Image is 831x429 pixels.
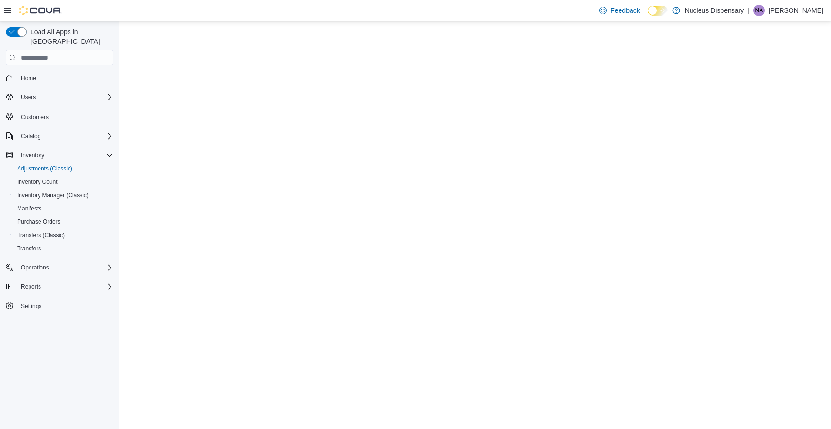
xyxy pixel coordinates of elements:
[21,74,36,82] span: Home
[13,176,113,188] span: Inventory Count
[27,27,113,46] span: Load All Apps in [GEOGRAPHIC_DATA]
[17,72,40,84] a: Home
[17,178,58,186] span: Inventory Count
[17,72,113,84] span: Home
[21,93,36,101] span: Users
[10,189,117,202] button: Inventory Manager (Classic)
[19,6,62,15] img: Cova
[769,5,823,16] p: [PERSON_NAME]
[21,264,49,271] span: Operations
[13,190,113,201] span: Inventory Manager (Classic)
[17,245,41,252] span: Transfers
[17,165,72,172] span: Adjustments (Classic)
[13,203,45,214] a: Manifests
[17,130,44,142] button: Catalog
[17,150,48,161] button: Inventory
[21,113,49,121] span: Customers
[595,1,643,20] a: Feedback
[21,283,41,290] span: Reports
[2,261,117,274] button: Operations
[6,67,113,338] nav: Complex example
[685,5,744,16] p: Nucleus Dispensary
[10,242,117,255] button: Transfers
[753,5,765,16] div: Neil Ashmeade
[2,90,117,104] button: Users
[755,5,763,16] span: NA
[17,191,89,199] span: Inventory Manager (Classic)
[13,229,69,241] a: Transfers (Classic)
[648,6,668,16] input: Dark Mode
[13,203,113,214] span: Manifests
[17,111,52,123] a: Customers
[17,300,45,312] a: Settings
[17,262,113,273] span: Operations
[10,215,117,229] button: Purchase Orders
[17,150,113,161] span: Inventory
[17,91,113,103] span: Users
[17,281,45,292] button: Reports
[21,151,44,159] span: Inventory
[748,5,750,16] p: |
[10,162,117,175] button: Adjustments (Classic)
[17,130,113,142] span: Catalog
[17,91,40,103] button: Users
[13,229,113,241] span: Transfers (Classic)
[2,299,117,313] button: Settings
[13,216,113,228] span: Purchase Orders
[2,130,117,143] button: Catalog
[21,302,41,310] span: Settings
[17,281,113,292] span: Reports
[17,262,53,273] button: Operations
[2,71,117,85] button: Home
[13,163,113,174] span: Adjustments (Classic)
[13,190,92,201] a: Inventory Manager (Classic)
[10,175,117,189] button: Inventory Count
[17,218,60,226] span: Purchase Orders
[13,243,113,254] span: Transfers
[2,280,117,293] button: Reports
[13,176,61,188] a: Inventory Count
[13,243,45,254] a: Transfers
[21,132,40,140] span: Catalog
[17,205,41,212] span: Manifests
[17,300,113,312] span: Settings
[2,149,117,162] button: Inventory
[13,216,64,228] a: Purchase Orders
[17,231,65,239] span: Transfers (Classic)
[10,202,117,215] button: Manifests
[17,110,113,122] span: Customers
[2,110,117,123] button: Customers
[13,163,76,174] a: Adjustments (Classic)
[611,6,640,15] span: Feedback
[10,229,117,242] button: Transfers (Classic)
